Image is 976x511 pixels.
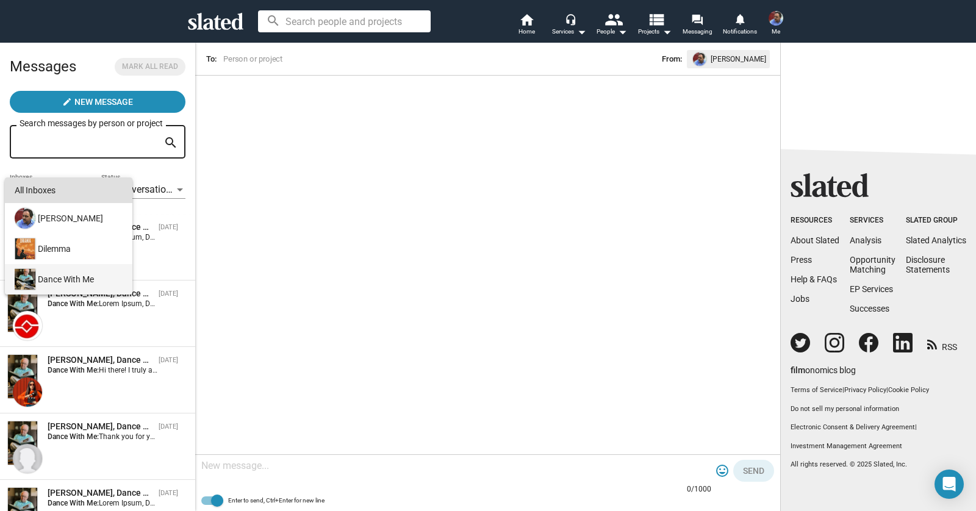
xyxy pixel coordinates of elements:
[15,238,35,259] img: Dilemma
[15,269,35,290] img: Dance With Me
[15,208,35,229] img: Robert DiGregorio Jr
[12,234,123,264] div: Dilemma
[12,264,123,295] div: Dance With Me
[15,177,123,203] div: All Inboxes
[12,203,123,234] div: [PERSON_NAME]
